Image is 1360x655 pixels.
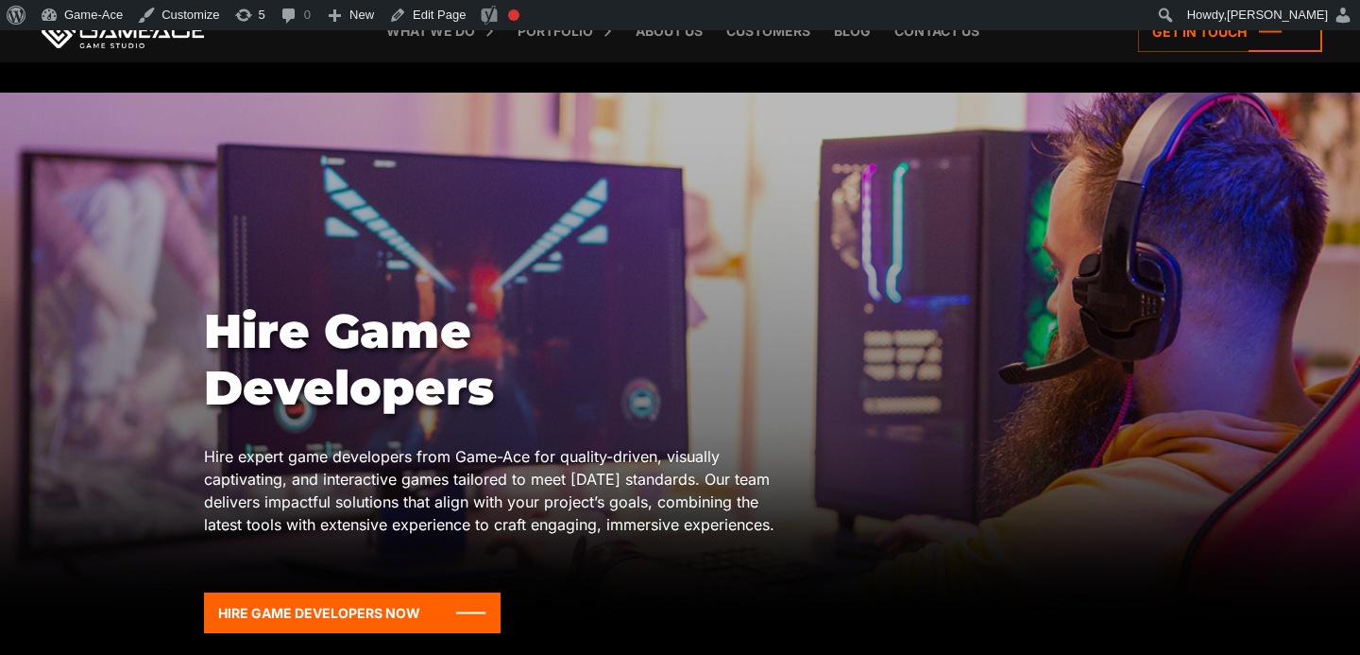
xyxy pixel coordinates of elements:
p: Hire expert game developers from Game-Ace for quality-driven, visually captivating, and interacti... [204,445,775,536]
a: Get in touch [1138,11,1322,52]
h1: Hire Game Developers [204,303,775,417]
span: [PERSON_NAME] [1227,8,1328,22]
a: Hire game developers now [204,593,501,633]
div: Focus keyphrase not set [508,9,519,21]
